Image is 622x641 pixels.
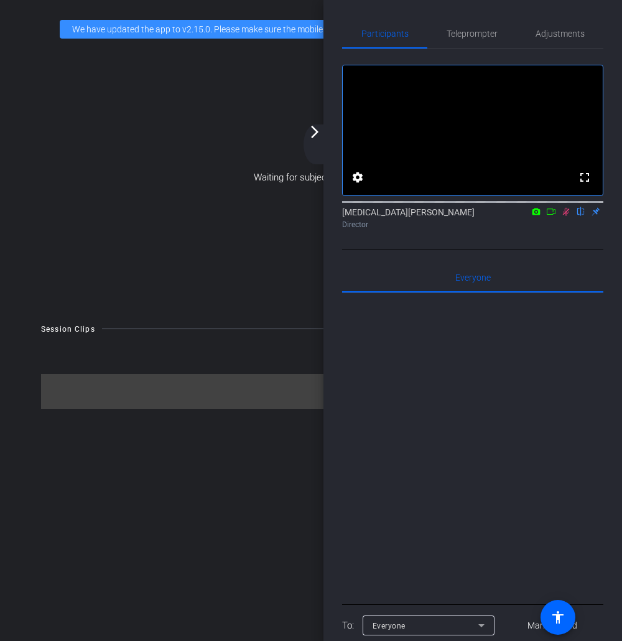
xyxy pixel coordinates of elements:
mat-icon: fullscreen [577,170,592,185]
span: Everyone [455,273,491,282]
div: Director [342,219,603,230]
span: Participants [361,29,409,38]
div: [MEDICAL_DATA][PERSON_NAME] [342,206,603,230]
button: Mark all read [502,614,604,637]
mat-icon: arrow_forward_ios [307,124,322,139]
div: We have updated the app to v2.15.0. Please make sure the mobile user has the newest version. [60,20,562,39]
div: To: [342,619,354,633]
mat-icon: settings [350,170,365,185]
mat-icon: accessibility [550,610,565,625]
span: Everyone [373,622,406,630]
span: Mark all read [527,619,577,632]
div: Session Clips [41,323,95,335]
span: Teleprompter [447,29,498,38]
div: Waiting for subjects to join... [4,46,618,309]
mat-icon: flip [573,205,588,217]
span: Adjustments [536,29,585,38]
